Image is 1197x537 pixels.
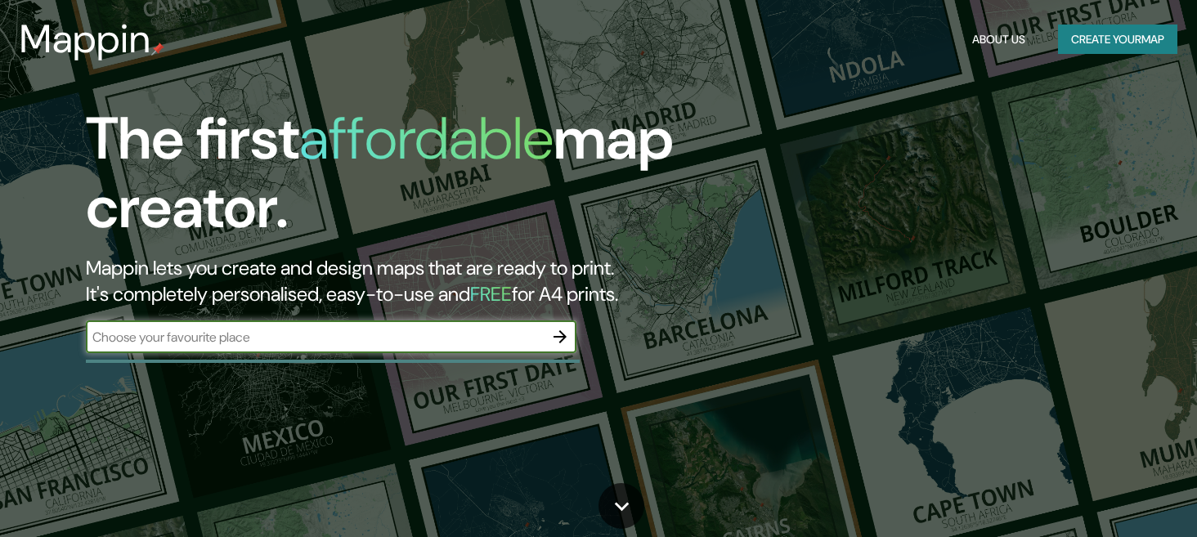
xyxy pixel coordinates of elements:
h3: Mappin [20,16,151,62]
h2: Mappin lets you create and design maps that are ready to print. It's completely personalised, eas... [86,255,684,307]
h1: affordable [299,101,554,177]
button: About Us [966,25,1032,55]
h5: FREE [470,281,512,307]
h1: The first map creator. [86,105,684,255]
input: Choose your favourite place [86,328,544,347]
img: mappin-pin [151,43,164,56]
button: Create yourmap [1058,25,1177,55]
